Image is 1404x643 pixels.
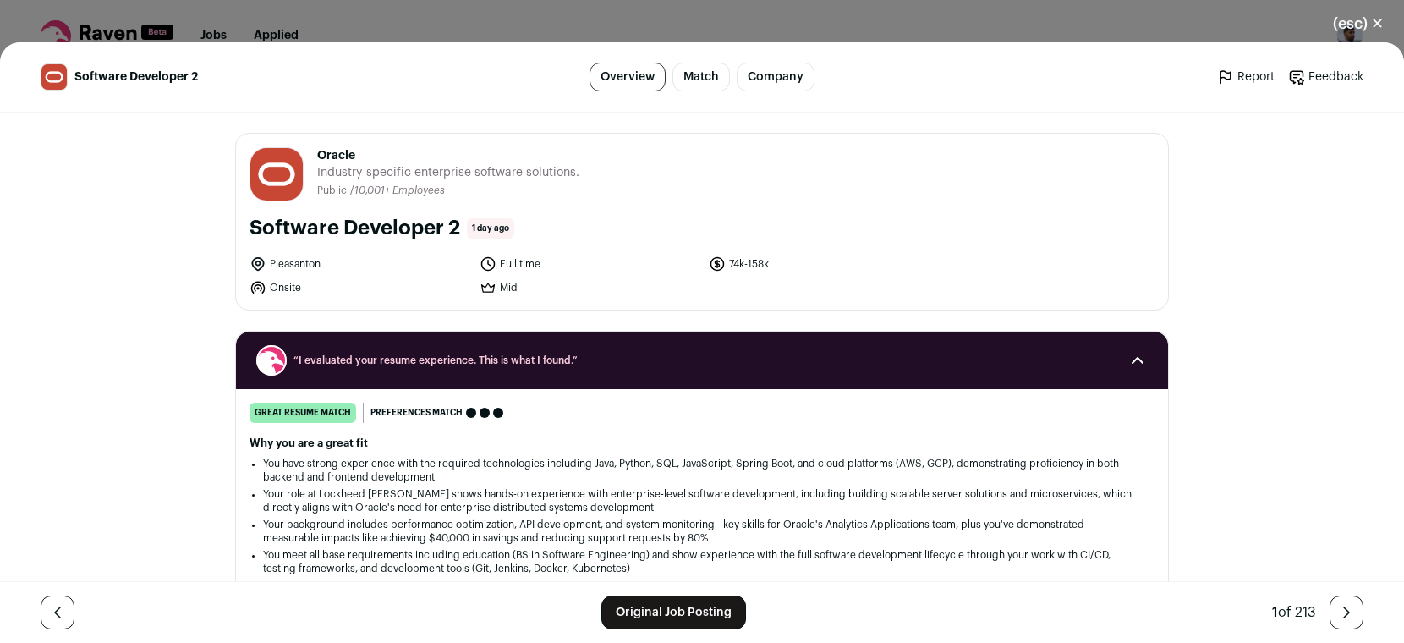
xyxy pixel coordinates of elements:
span: 1 day ago [467,218,514,239]
button: Close modal [1313,5,1404,42]
a: Original Job Posting [601,596,746,629]
li: / [350,184,445,197]
a: Match [672,63,730,91]
a: Report [1217,69,1275,85]
a: Overview [590,63,666,91]
div: of 213 [1272,602,1316,623]
li: Mid [480,279,699,296]
span: 10,001+ Employees [354,185,445,195]
span: Preferences match [370,404,463,421]
a: Company [737,63,814,91]
li: 74k-158k [709,256,929,272]
li: Your role at Lockheed [PERSON_NAME] shows hands-on experience with enterprise-level software deve... [263,487,1141,514]
li: Public [317,184,350,197]
li: Pleasanton [250,256,469,272]
img: 9c76a23364af62e4939d45365de87dc0abf302c6cae1b266b89975f952efb27b.png [250,148,303,201]
div: great resume match [250,403,356,423]
img: 9c76a23364af62e4939d45365de87dc0abf302c6cae1b266b89975f952efb27b.png [41,64,67,90]
span: Oracle [317,147,579,164]
a: Feedback [1288,69,1363,85]
li: You have strong experience with the required technologies including Java, Python, SQL, JavaScript... [263,457,1141,484]
li: Onsite [250,279,469,296]
li: Full time [480,256,699,272]
h1: Software Developer 2 [250,215,460,242]
li: Your background includes performance optimization, API development, and system monitoring - key s... [263,518,1141,545]
span: 1 [1272,606,1278,619]
li: You meet all base requirements including education (BS in Software Engineering) and show experien... [263,548,1141,575]
span: “I evaluated your resume experience. This is what I found.” [293,354,1111,367]
span: Software Developer 2 [74,69,198,85]
h2: Why you are a great fit [250,437,1154,450]
span: Industry-specific enterprise software solutions. [317,164,579,181]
